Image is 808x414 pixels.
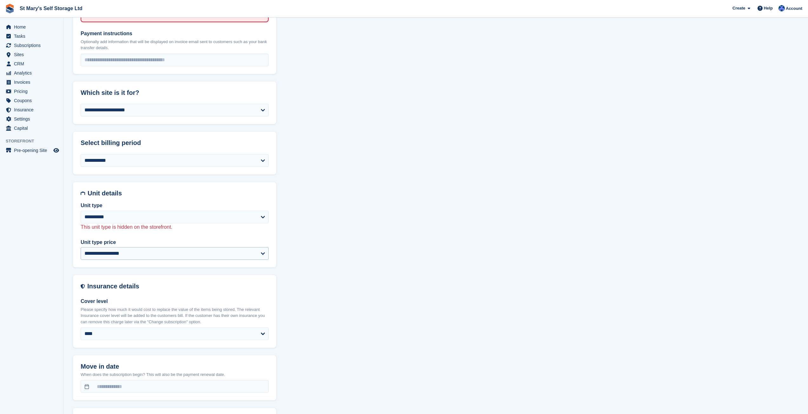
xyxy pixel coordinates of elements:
label: Unit type [81,202,269,209]
img: stora-icon-8386f47178a22dfd0bd8f6a31ec36ba5ce8667c1dd55bd0f319d3a0aa187defe.svg [5,4,15,13]
p: Please specify how much it would cost to replace the value of the items being stored. The relevan... [81,306,269,325]
span: Settings [14,115,52,123]
a: Preview store [52,147,60,154]
a: menu [3,146,60,155]
img: unit-details-icon-595b0c5c156355b767ba7b61e002efae458ec76ed5ec05730b8e856ff9ea34a9.svg [81,190,85,197]
h2: Unit details [88,190,269,197]
a: menu [3,23,60,31]
span: Invoices [14,78,52,87]
label: Unit type price [81,239,269,246]
a: menu [3,59,60,68]
a: menu [3,96,60,105]
span: Pricing [14,87,52,96]
p: This unit type is hidden on the storefront. [81,223,269,231]
a: St Mary's Self Storage Ltd [17,3,85,14]
a: menu [3,78,60,87]
span: Create [732,5,745,11]
span: Account [786,5,802,12]
a: menu [3,41,60,50]
a: menu [3,32,60,41]
span: Pre-opening Site [14,146,52,155]
a: menu [3,50,60,59]
span: Insurance [14,105,52,114]
span: Subscriptions [14,41,52,50]
h2: Which site is it for? [81,89,269,96]
p: When does the subscription begin? This will also be the payment renewal date. [81,371,269,378]
span: Sites [14,50,52,59]
a: menu [3,105,60,114]
span: Analytics [14,69,52,77]
img: Matthew Keenan [778,5,785,11]
p: Optionally add information that will be displayed on invoice email sent to customers such as your... [81,39,269,51]
a: menu [3,87,60,96]
h2: Insurance details [87,283,269,290]
h2: Move in date [81,363,269,370]
span: CRM [14,59,52,68]
h2: Select billing period [81,139,269,147]
label: Payment instructions [81,30,269,37]
a: menu [3,115,60,123]
a: menu [3,69,60,77]
span: Home [14,23,52,31]
label: Cover level [81,298,269,305]
span: Coupons [14,96,52,105]
span: Tasks [14,32,52,41]
a: menu [3,124,60,133]
img: insurance-details-icon-731ffda60807649b61249b889ba3c5e2b5c27d34e2e1fb37a309f0fde93ff34a.svg [81,283,85,290]
span: Help [764,5,773,11]
span: Capital [14,124,52,133]
span: Storefront [6,138,63,144]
